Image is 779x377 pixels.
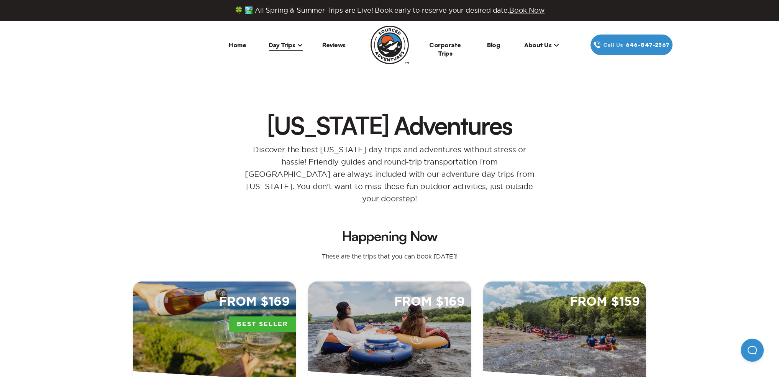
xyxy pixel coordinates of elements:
[229,41,246,49] a: Home
[84,113,695,137] h1: [US_STATE] Adventures
[269,41,303,49] span: Day Trips
[590,35,672,55] a: Call Us646‍-847‍-2367
[601,41,626,49] span: Call Us
[97,229,682,243] h2: Happening Now
[487,41,500,49] a: Blog
[236,143,543,205] p: Discover the best [US_STATE] day trips and adventures without stress or hassle! Friendly guides a...
[219,294,290,310] span: From $169
[235,6,545,15] span: 🍀 🏞️ All Spring & Summer Trips are Live! Book early to reserve your desired date.
[741,339,764,362] iframe: Help Scout Beacon - Open
[509,7,545,14] span: Book Now
[314,252,465,260] p: These are the trips that you can book [DATE]!
[371,26,409,64] img: Sourced Adventures company logo
[524,41,559,49] span: About Us
[394,294,465,310] span: From $169
[229,316,296,333] span: Best Seller
[625,41,669,49] span: 646‍-847‍-2367
[322,41,346,49] a: Reviews
[569,294,640,310] span: From $159
[429,41,461,57] a: Corporate Trips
